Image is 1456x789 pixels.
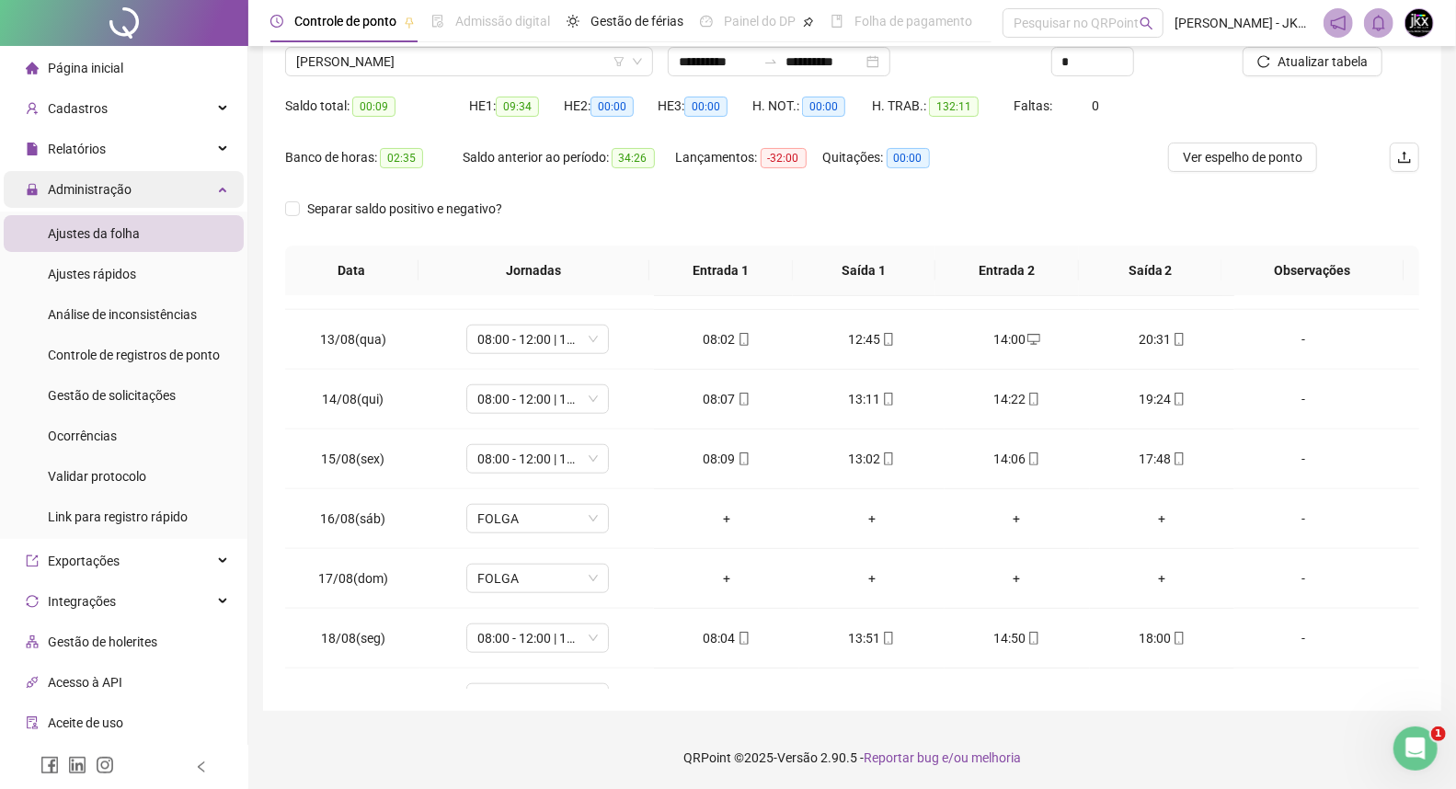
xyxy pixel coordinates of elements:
img: 87652 [1405,9,1433,37]
div: + [814,509,930,529]
span: Gestão de solicitações [48,388,176,403]
span: Painel do DP [724,14,796,29]
div: - [1249,329,1358,349]
span: 16/08(sáb) [320,511,385,526]
span: 132:11 [929,97,979,117]
span: mobile [880,632,895,645]
span: clock-circle [270,15,283,28]
span: mobile [1171,632,1186,645]
span: 08:00 - 12:00 | 13:12 - 18:00 [477,445,598,473]
span: export [26,555,39,567]
div: 14:22 [959,389,1075,409]
th: Jornadas [418,246,649,296]
span: dashboard [700,15,713,28]
th: Entrada 1 [649,246,793,296]
span: mobile [880,393,895,406]
span: file [26,143,39,155]
button: Atualizar tabela [1243,47,1382,76]
div: + [959,568,1075,589]
div: Saldo anterior ao período: [463,147,676,168]
span: mobile [1171,333,1186,346]
span: mobile [736,393,751,406]
span: FOLGA [477,505,598,532]
span: file-done [431,15,444,28]
span: api [26,676,39,689]
span: 17/08(dom) [318,571,388,586]
div: H. TRAB.: [872,96,1014,117]
span: mobile [1026,632,1040,645]
span: sun [567,15,579,28]
div: - [1249,389,1358,409]
span: facebook [40,756,59,774]
div: 08:07 [669,389,785,409]
span: mobile [736,452,751,465]
span: mobile [736,632,751,645]
span: Integrações [48,594,116,609]
div: H. NOT.: [752,96,872,117]
span: apartment [26,635,39,648]
div: Saldo total: [285,96,469,117]
span: reload [1257,55,1270,68]
div: 13:02 [814,449,930,469]
div: + [1105,568,1221,589]
span: 18/08(seg) [321,631,385,646]
div: + [669,568,785,589]
span: 00:00 [590,97,634,117]
th: Saída 2 [1079,246,1222,296]
span: 08:00 - 12:00 | 13:12 - 18:00 [477,684,598,712]
span: 00:00 [684,97,728,117]
span: [PERSON_NAME] - JKX PRINT [1175,13,1313,33]
div: 18:01 [1105,688,1221,708]
span: 15/08(sex) [321,452,384,466]
span: FOLGA [477,565,598,592]
span: Administração [48,182,132,197]
span: bell [1370,15,1387,31]
span: mobile [880,333,895,346]
span: linkedin [68,756,86,774]
span: filter [613,56,625,67]
span: 13/08(qua) [320,332,386,347]
div: + [814,568,930,589]
div: 20:31 [1105,329,1221,349]
div: 14:00 [959,329,1075,349]
div: - [1249,628,1358,648]
th: Data [285,246,418,296]
span: Versão [777,750,818,765]
span: mobile [880,452,895,465]
span: Exportações [48,554,120,568]
div: 19:24 [1105,389,1221,409]
span: Gestão de holerites [48,635,157,649]
span: 34:26 [612,148,655,168]
div: 13:51 [814,628,930,648]
span: mobile [1026,452,1040,465]
span: Acesso à API [48,675,122,690]
div: Banco de horas: [285,147,463,168]
span: 00:00 [802,97,845,117]
span: Separar saldo positivo e negativo? [300,199,510,219]
div: - [1249,509,1358,529]
span: Controle de registros de ponto [48,348,220,362]
div: 14:06 [959,449,1075,469]
div: Lançamentos: [676,147,823,168]
div: 13:33 [959,688,1075,708]
span: Atualizar tabela [1278,51,1368,72]
span: pushpin [404,17,415,28]
span: Admissão digital [455,14,550,29]
span: 00:09 [352,97,396,117]
span: Controle de ponto [294,14,396,29]
span: desktop [1026,333,1040,346]
span: 14/08(qui) [322,392,384,406]
span: Silvano Fernando Da Silva [296,48,642,75]
span: Reportar bug e/ou melhoria [864,750,1021,765]
span: Análise de inconsistências [48,307,197,322]
div: - [1249,568,1358,589]
span: mobile [1026,393,1040,406]
span: mobile [1171,452,1186,465]
span: Observações [1236,260,1389,280]
span: 08:00 - 12:00 | 13:12 - 18:00 [477,385,598,413]
span: 09:34 [496,97,539,117]
iframe: Intercom live chat [1393,726,1438,771]
span: swap-right [763,54,778,69]
span: mobile [1171,393,1186,406]
span: 08:00 - 12:00 | 13:12 - 18:00 [477,624,598,652]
